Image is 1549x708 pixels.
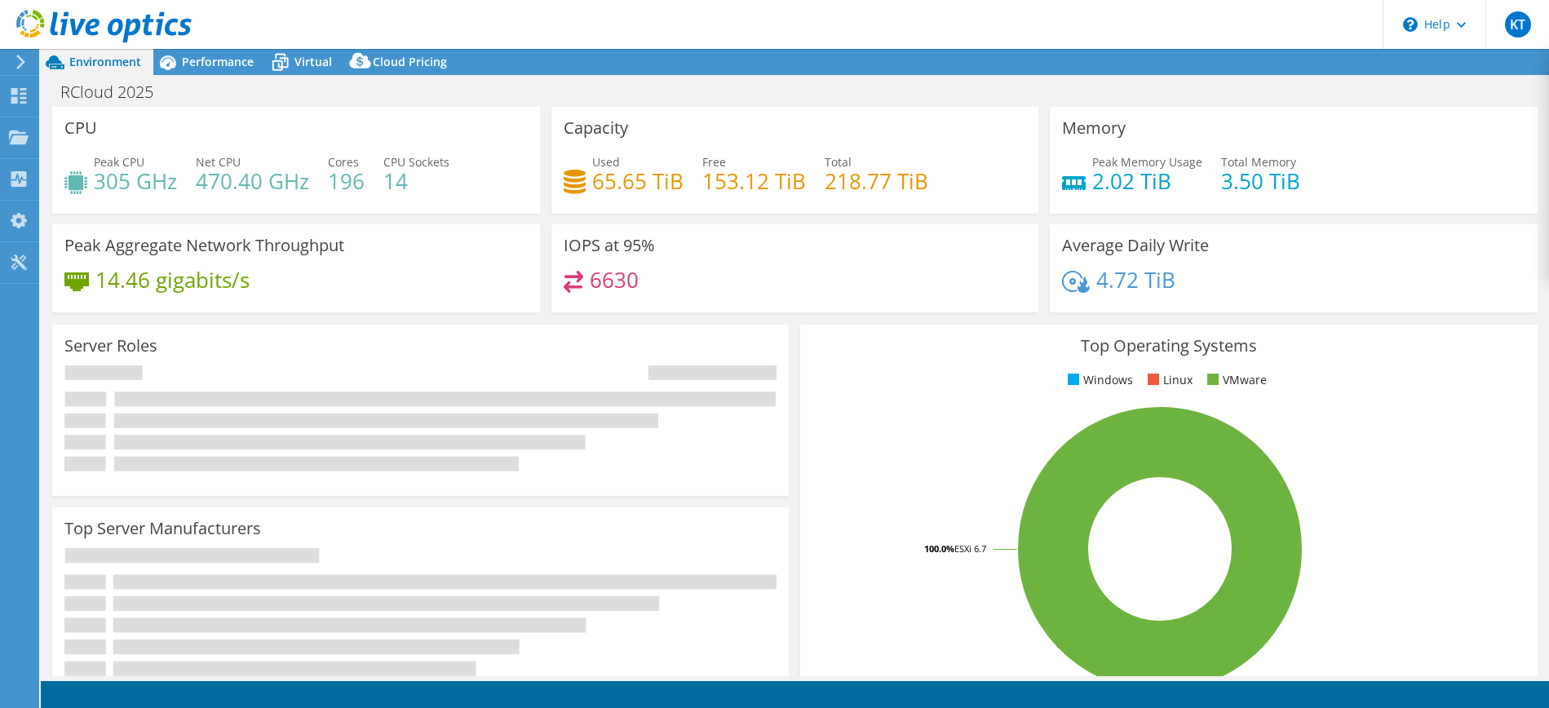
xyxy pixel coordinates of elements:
[64,337,157,355] h3: Server Roles
[328,154,359,170] span: Cores
[564,119,628,137] h3: Capacity
[1144,371,1193,389] li: Linux
[702,154,726,170] span: Free
[1221,154,1296,170] span: Total Memory
[812,337,1525,355] h3: Top Operating Systems
[1203,371,1267,389] li: VMware
[1092,154,1202,170] span: Peak Memory Usage
[1064,371,1133,389] li: Windows
[373,54,447,69] span: Cloud Pricing
[64,237,344,254] h3: Peak Aggregate Network Throughput
[592,154,620,170] span: Used
[95,271,250,289] h4: 14.46 gigabits/s
[1092,172,1202,190] h4: 2.02 TiB
[196,172,309,190] h4: 470.40 GHz
[64,520,261,538] h3: Top Server Manufacturers
[328,172,365,190] h4: 196
[592,172,684,190] h4: 65.65 TiB
[294,54,332,69] span: Virtual
[825,172,928,190] h4: 218.77 TiB
[1403,17,1418,32] svg: \n
[69,54,141,69] span: Environment
[590,271,639,289] h4: 6630
[53,83,179,101] h1: RCloud 2025
[564,237,655,254] h3: IOPS at 95%
[64,119,97,137] h3: CPU
[1505,11,1531,38] span: KT
[1221,172,1300,190] h4: 3.50 TiB
[825,154,852,170] span: Total
[94,172,177,190] h4: 305 GHz
[196,154,241,170] span: Net CPU
[383,172,449,190] h4: 14
[94,154,144,170] span: Peak CPU
[1062,119,1126,137] h3: Memory
[182,54,254,69] span: Performance
[924,542,954,555] tspan: 100.0%
[702,172,806,190] h4: 153.12 TiB
[1096,271,1175,289] h4: 4.72 TiB
[954,542,986,555] tspan: ESXi 6.7
[383,154,449,170] span: CPU Sockets
[1062,237,1209,254] h3: Average Daily Write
